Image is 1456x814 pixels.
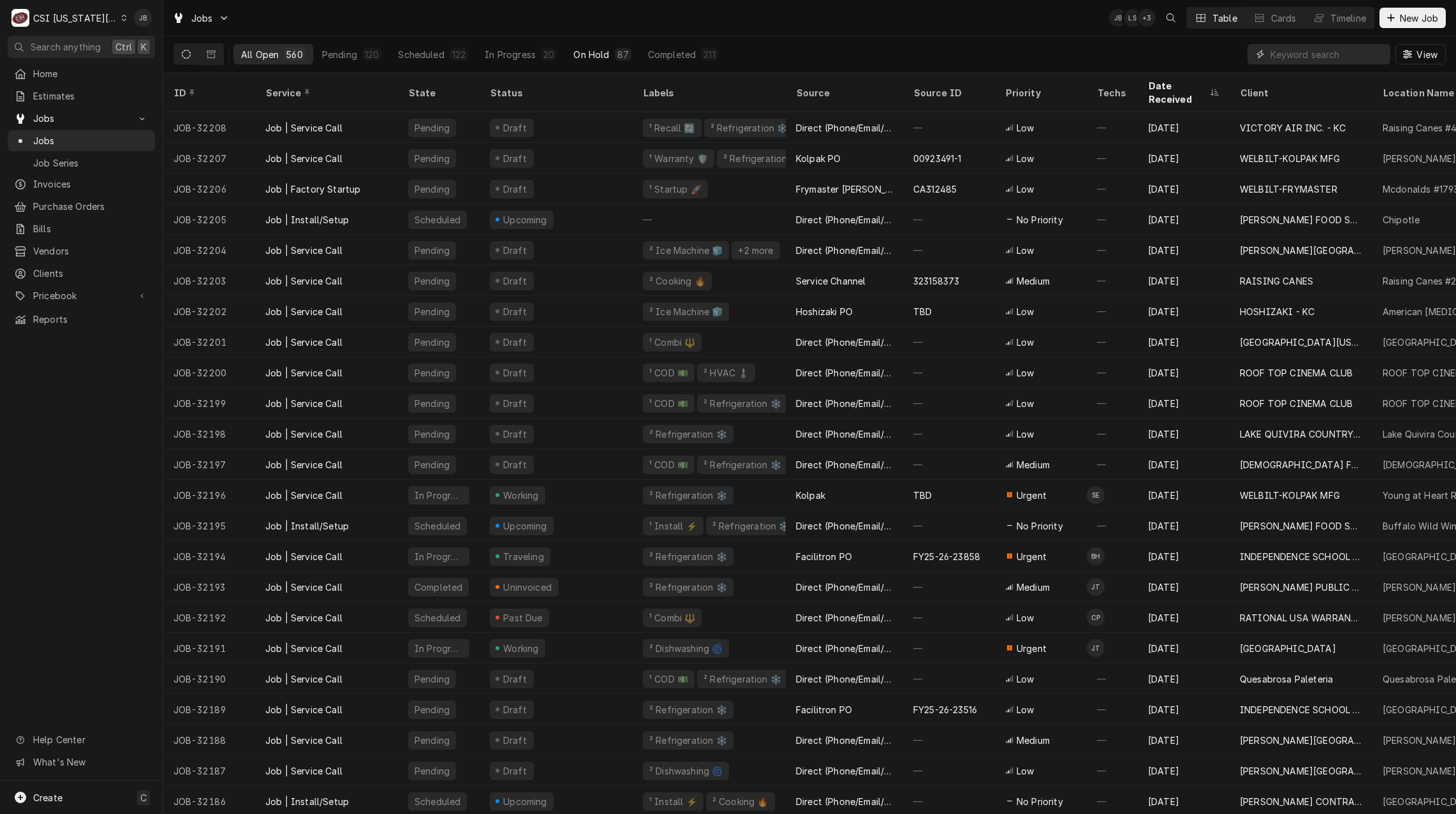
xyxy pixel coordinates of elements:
[1087,639,1105,657] div: JT
[413,489,464,502] div: In Progress
[1087,327,1138,357] div: —
[796,550,852,563] div: Facilitron PO
[1240,86,1360,100] div: Client
[413,182,451,196] div: Pending
[1240,397,1353,410] div: ROOF TOP CINEMA CLUB
[33,134,149,147] span: Jobs
[413,458,451,471] div: Pending
[1017,427,1034,441] span: Low
[1087,486,1105,504] div: SE
[1017,213,1063,226] span: No Priority
[1087,547,1105,565] div: BH
[796,244,893,257] div: Direct (Phone/Email/etc.)
[648,489,728,502] div: ² Refrigeration ❄️
[8,63,155,84] a: Home
[1087,486,1105,504] div: Steve Ethridge's Avatar
[1017,458,1050,471] span: Medium
[163,541,255,572] div: JOB-32194
[1212,11,1237,25] div: Table
[1138,572,1230,602] div: [DATE]
[1138,265,1230,296] div: [DATE]
[413,366,451,380] div: Pending
[648,336,696,349] div: ¹ Combi 🔱
[1138,143,1230,174] div: [DATE]
[903,510,995,541] div: —
[413,519,462,533] div: Scheduled
[265,152,342,165] div: Job | Service Call
[1397,11,1441,25] span: New Job
[134,9,152,27] div: JB
[501,305,529,318] div: Draft
[796,489,825,502] div: Kolpak
[1395,44,1446,64] button: View
[1017,244,1034,257] span: Low
[796,611,893,625] div: Direct (Phone/Email/etc.)
[648,152,709,165] div: ¹ Warranty 🛡️
[265,336,342,349] div: Job | Service Call
[1414,48,1440,61] span: View
[8,729,155,750] a: Go to Help Center
[903,602,995,633] div: —
[1017,611,1034,625] span: Low
[265,244,342,257] div: Job | Service Call
[1138,541,1230,572] div: [DATE]
[796,86,890,100] div: Source
[1087,174,1138,204] div: —
[796,274,865,288] div: Service Channel
[1138,9,1156,27] div: + 3
[8,263,155,284] a: Clients
[1087,418,1138,449] div: —
[903,327,995,357] div: —
[1017,550,1047,563] span: Urgent
[796,519,893,533] div: Direct (Phone/Email/etc.)
[1087,357,1138,388] div: —
[913,182,957,196] div: CA312485
[796,121,893,135] div: Direct (Phone/Email/etc.)
[265,642,342,655] div: Job | Service Call
[163,204,255,235] div: JOB-32205
[163,449,255,480] div: JOB-32197
[501,397,529,410] div: Draft
[648,121,696,135] div: ¹ Recall 🔄
[33,177,149,191] span: Invoices
[163,388,255,418] div: JOB-32199
[502,611,545,625] div: Past Due
[648,305,724,318] div: ² Ice Machine 🧊
[265,458,342,471] div: Job | Service Call
[1330,11,1366,25] div: Timeline
[33,89,149,103] span: Estimates
[33,200,149,213] span: Purchase Orders
[1087,296,1138,327] div: —
[1109,9,1127,27] div: JB
[1017,642,1047,655] span: Urgent
[413,305,451,318] div: Pending
[413,336,451,349] div: Pending
[796,427,893,441] div: Direct (Phone/Email/etc.)
[1240,550,1362,563] div: INDEPENDENCE SCHOOL DIST/NUTRITION
[1240,611,1362,625] div: RATIONAL USA WARRANTY
[265,121,342,135] div: Job | Service Call
[648,182,703,196] div: ¹ Startup 🚀
[648,48,696,61] div: Completed
[1138,449,1230,480] div: [DATE]
[501,244,529,257] div: Draft
[1017,336,1034,349] span: Low
[796,182,893,196] div: Frymaster [PERSON_NAME]
[141,40,147,54] span: K
[1017,152,1034,165] span: Low
[796,152,841,165] div: Kolpak PO
[8,152,155,174] a: Job Series
[501,458,529,471] div: Draft
[913,86,982,100] div: Source ID
[1138,602,1230,633] div: [DATE]
[365,48,379,61] div: 120
[1087,609,1105,626] div: Charles Pendergrass's Avatar
[796,366,893,380] div: Direct (Phone/Email/etc.)
[1097,86,1128,100] div: Techs
[265,519,349,533] div: Job | Install/Setup
[913,152,962,165] div: 00923491-1
[163,602,255,633] div: JOB-32192
[501,642,540,655] div: Working
[167,8,235,29] a: Go to Jobs
[617,48,629,61] div: 87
